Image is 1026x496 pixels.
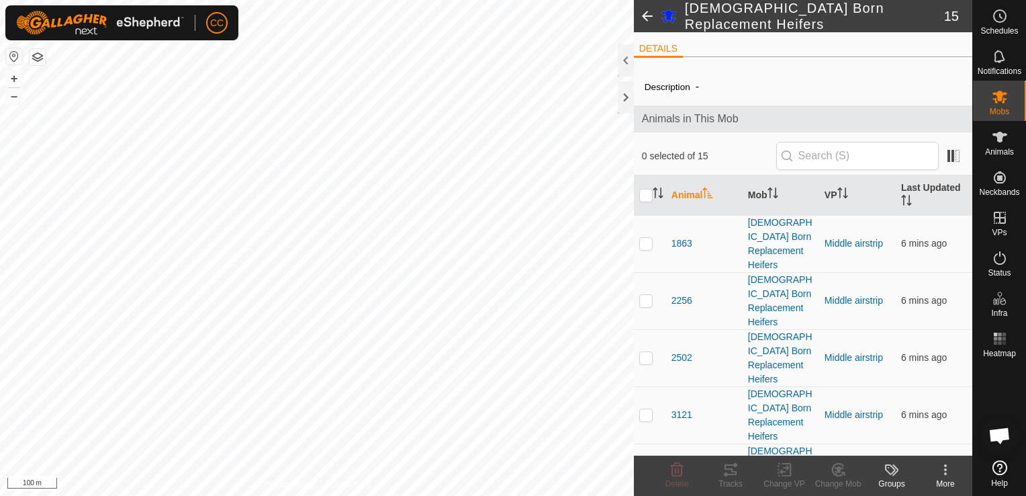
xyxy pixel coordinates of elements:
[819,175,896,216] th: VP
[743,175,819,216] th: Mob
[825,295,883,306] a: Middle airstrip
[767,190,778,200] p-sorticon: Activate to sort
[988,269,1011,277] span: Status
[665,479,689,489] span: Delete
[653,190,663,200] p-sorticon: Activate to sort
[991,479,1008,487] span: Help
[979,188,1019,196] span: Neckbands
[6,48,22,65] button: Reset Map
[973,455,1026,493] a: Help
[901,409,947,420] span: 9 Oct 2025, 2:03 pm
[671,408,692,422] span: 3121
[757,478,811,490] div: Change VP
[811,478,865,490] div: Change Mob
[210,16,224,30] span: CC
[901,352,947,363] span: 9 Oct 2025, 2:03 pm
[6,88,22,104] button: –
[985,148,1014,156] span: Animals
[901,238,947,249] span: 9 Oct 2025, 2:03 pm
[748,216,814,272] div: [DEMOGRAPHIC_DATA] Born Replacement Heifers
[825,352,883,363] a: Middle airstrip
[990,108,1009,116] span: Mobs
[748,273,814,329] div: [DEMOGRAPHIC_DATA] Born Replacement Heifers
[776,142,939,170] input: Search (S)
[642,111,964,127] span: Animals in This Mob
[825,238,883,249] a: Middle airstrip
[992,229,1007,237] span: VPs
[30,49,46,65] button: Map Layers
[978,67,1021,75] span: Notifications
[671,237,692,251] span: 1863
[901,197,912,208] p-sorticon: Activate to sort
[671,351,692,365] span: 2502
[980,415,1020,456] div: Open chat
[690,75,704,97] span: -
[16,11,184,35] img: Gallagher Logo
[748,330,814,386] div: [DEMOGRAPHIC_DATA] Born Replacement Heifers
[671,294,692,308] span: 2256
[980,27,1018,35] span: Schedules
[748,387,814,444] div: [DEMOGRAPHIC_DATA] Born Replacement Heifers
[330,479,370,491] a: Contact Us
[634,42,683,58] li: DETAILS
[919,478,972,490] div: More
[642,149,776,163] span: 0 selected of 15
[825,409,883,420] a: Middle airstrip
[837,190,848,200] p-sorticon: Activate to sort
[896,175,972,216] th: Last Updated
[704,478,757,490] div: Tracks
[666,175,743,216] th: Animal
[944,6,959,26] span: 15
[865,478,919,490] div: Groups
[983,349,1016,358] span: Heatmap
[645,82,690,92] label: Description
[901,295,947,306] span: 9 Oct 2025, 2:03 pm
[264,479,314,491] a: Privacy Policy
[702,190,713,200] p-sorticon: Activate to sort
[991,309,1007,317] span: Infra
[6,71,22,87] button: +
